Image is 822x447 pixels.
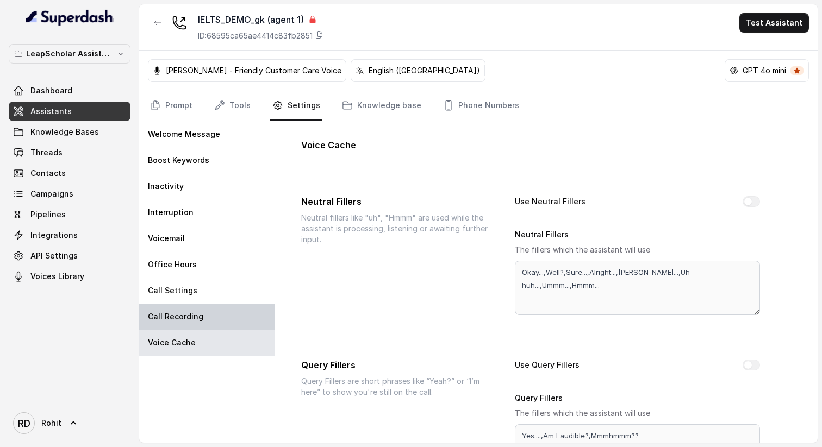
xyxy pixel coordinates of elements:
span: Pipelines [30,209,66,220]
text: RD [18,418,30,429]
p: Boost Keywords [148,155,209,166]
a: Pipelines [9,205,130,224]
p: Call Recording [148,311,203,322]
img: light.svg [26,9,114,26]
p: The fillers which the assistant will use [515,407,760,420]
a: Integrations [9,225,130,245]
span: Integrations [30,230,78,241]
p: Office Hours [148,259,197,270]
a: Settings [270,91,322,121]
a: Phone Numbers [441,91,521,121]
span: Threads [30,147,63,158]
p: Query Fillers are short phrases like “Yeah?” or “I’m here” to show you're still on the call. [301,376,497,398]
a: Rohit [9,408,130,438]
button: LeapScholar Assistant [9,44,130,64]
a: Knowledge base [340,91,424,121]
a: Assistants [9,102,130,121]
a: Dashboard [9,81,130,100]
textarea: Okay...,Well?,Sure...,Alright...,[PERSON_NAME]...,Uh huh...,Ummm...,Hmmm... [515,261,760,315]
label: Neutral Fillers [515,230,569,239]
div: IELTS_DEMO_gk (agent 1) [198,13,323,26]
p: Voice Cache [301,138,792,152]
a: API Settings [9,246,130,266]
a: Tools [212,91,253,121]
a: Prompt [148,91,195,121]
a: Contacts [9,163,130,183]
label: Use Query Fillers [515,358,580,372]
span: Assistants [30,106,72,117]
p: Query Fillers [301,358,497,372]
span: Dashboard [30,85,72,96]
a: Campaigns [9,184,130,204]
svg: openai logo [730,66,738,75]
label: Use Neutral Fillers [515,195,586,208]
p: Voicemail [148,233,185,244]
p: Neutral Fillers [301,195,497,208]
span: Campaigns [30,188,73,199]
p: LeapScholar Assistant [26,47,113,60]
p: The fillers which the assistant will use [515,243,760,256]
a: Voices Library [9,267,130,286]
p: Voice Cache [148,337,196,348]
label: Query Fillers [515,393,563,402]
a: Knowledge Bases [9,122,130,142]
p: Interruption [148,207,194,218]
p: English ([GEOGRAPHIC_DATA]) [369,65,480,76]
span: API Settings [30,250,78,261]
a: Threads [9,143,130,162]
p: Welcome Message [148,129,220,140]
p: GPT 4o mini [743,65,786,76]
p: ID: 68595ca65ae4414c83fb2851 [198,30,313,41]
p: [PERSON_NAME] - Friendly Customer Care Voice [166,65,341,76]
span: Knowledge Bases [30,127,99,137]
span: Voices Library [30,271,84,282]
button: Test Assistant [739,13,809,33]
p: Neutral fillers like "uh", "Hmmm" are used while the assistant is processing, listening or awaiti... [301,212,497,245]
span: Rohit [41,418,61,429]
p: Call Settings [148,285,197,296]
span: Contacts [30,168,66,179]
p: Inactivity [148,181,184,192]
nav: Tabs [148,91,809,121]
